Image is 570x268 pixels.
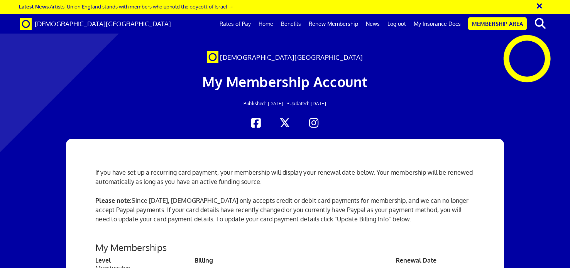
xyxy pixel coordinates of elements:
[277,14,305,34] a: Benefits
[19,3,233,10] a: Latest News:Artists’ Union England stands with members who uphold the boycott of Israel →
[14,14,177,34] a: Brand [DEMOGRAPHIC_DATA][GEOGRAPHIC_DATA]
[195,256,396,264] th: Billing
[305,14,362,34] a: Renew Membership
[202,73,368,90] span: My Membership Account
[255,14,277,34] a: Home
[35,20,171,28] span: [DEMOGRAPHIC_DATA][GEOGRAPHIC_DATA]
[410,14,465,34] a: My Insurance Docs
[244,101,289,106] span: Published: [DATE] •
[95,196,474,233] p: Since [DATE], [DEMOGRAPHIC_DATA] only accepts credit or debit card payments for membership, and w...
[95,243,474,253] h3: My Memberships
[384,14,410,34] a: Log out
[396,256,474,264] th: Renewal Date
[110,101,460,106] h2: Updated: [DATE]
[362,14,384,34] a: News
[95,256,195,264] th: Level
[468,17,527,30] a: Membership Area
[216,14,255,34] a: Rates of Pay
[95,168,474,186] p: If you have set up a recurring card payment, your membership will display your renewal date below...
[95,197,132,204] strong: Please note:
[220,53,363,61] span: [DEMOGRAPHIC_DATA][GEOGRAPHIC_DATA]
[19,3,50,10] strong: Latest News:
[528,15,552,32] button: search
